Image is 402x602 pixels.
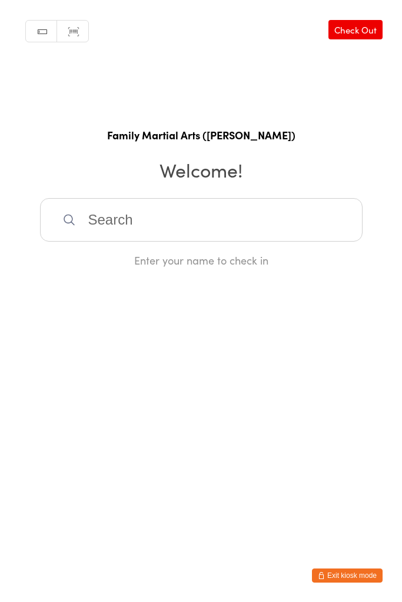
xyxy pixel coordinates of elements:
a: Check Out [328,20,383,39]
h1: Family Martial Arts ([PERSON_NAME]) [12,128,390,142]
div: Enter your name to check in [40,253,363,267]
h2: Welcome! [12,156,390,183]
button: Exit kiosk mode [312,568,383,583]
input: Search [40,198,363,242]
